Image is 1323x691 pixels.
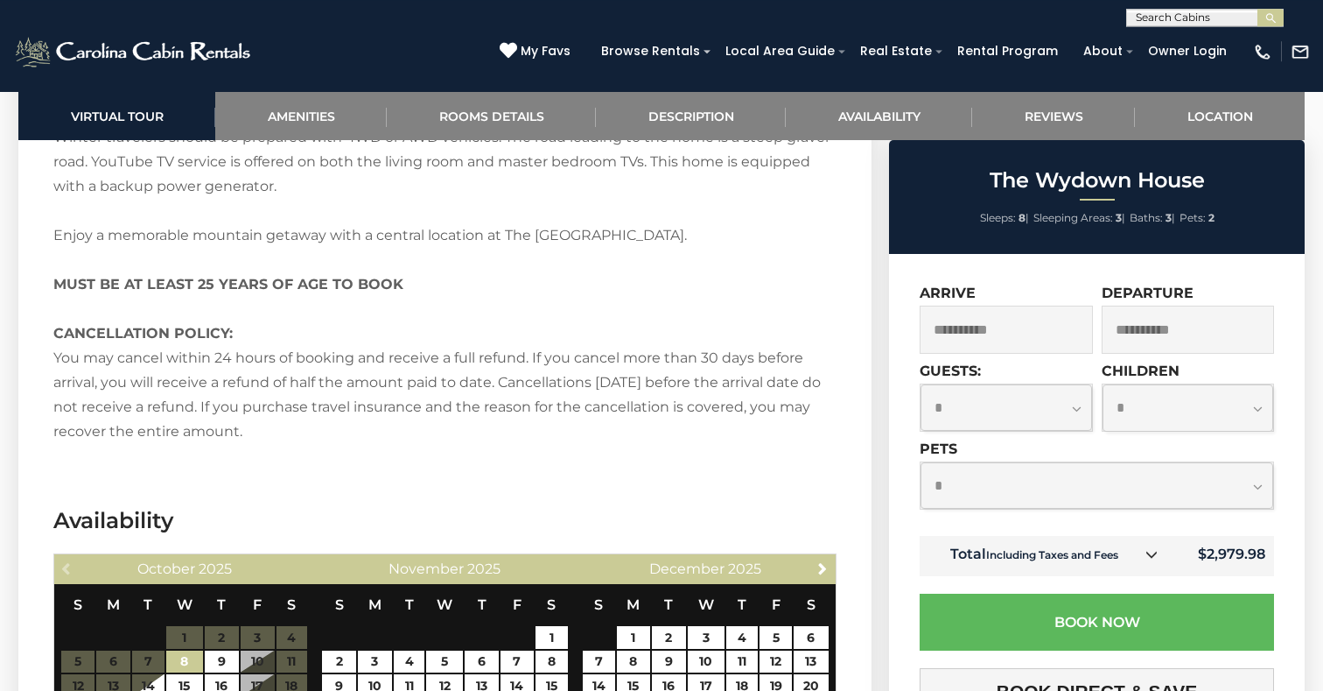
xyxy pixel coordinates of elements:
[920,285,976,301] label: Arrive
[812,557,834,579] a: Next
[717,38,843,65] a: Local Area Guide
[1291,42,1310,61] img: mail-regular-white.png
[358,651,392,673] a: 3
[166,651,203,673] a: 8
[73,596,82,613] span: Sunday
[920,594,1274,651] button: Book Now
[177,596,192,613] span: Wednesday
[1208,211,1214,224] strong: 2
[851,38,941,65] a: Real Estate
[199,561,232,577] span: 2025
[972,92,1135,140] a: Reviews
[53,505,836,536] h3: Availability
[772,596,780,613] span: Friday
[726,651,758,673] a: 11
[437,596,452,613] span: Wednesday
[726,626,758,649] a: 4
[652,651,686,673] a: 9
[594,596,603,613] span: Sunday
[287,596,296,613] span: Saturday
[652,626,686,649] a: 2
[465,651,499,673] a: 6
[807,596,815,613] span: Saturday
[664,596,673,613] span: Tuesday
[500,651,533,673] a: 7
[738,596,746,613] span: Thursday
[617,626,649,649] a: 1
[53,276,403,342] strong: MUST BE AT LEAST 25 YEARS OF AGE TO BOOK CANCELLATION POLICY:
[1116,211,1122,224] strong: 3
[980,207,1029,229] li: |
[1033,211,1113,224] span: Sleeping Areas:
[688,651,724,673] a: 10
[217,596,226,613] span: Thursday
[815,561,829,575] span: Next
[1135,92,1305,140] a: Location
[322,651,356,673] a: 2
[535,626,568,649] a: 1
[649,561,724,577] span: December
[387,92,596,140] a: Rooms Details
[1165,211,1172,224] strong: 3
[253,596,262,613] span: Friday
[205,651,239,673] a: 9
[1172,536,1274,576] td: $2,979.98
[759,626,792,649] a: 5
[1130,211,1163,224] span: Baths:
[948,38,1067,65] a: Rental Program
[467,561,500,577] span: 2025
[583,651,615,673] a: 7
[1130,207,1175,229] li: |
[13,34,255,69] img: White-1-2.png
[1139,38,1235,65] a: Owner Login
[18,92,215,140] a: Virtual Tour
[388,561,464,577] span: November
[986,548,1118,561] small: Including Taxes and Fees
[728,561,761,577] span: 2025
[794,651,828,673] a: 13
[368,596,381,613] span: Monday
[920,441,957,457] label: Pets
[920,536,1172,576] td: Total
[688,626,724,649] a: 3
[1179,211,1206,224] span: Pets:
[626,596,640,613] span: Monday
[1253,42,1272,61] img: phone-regular-white.png
[698,596,714,613] span: Wednesday
[137,561,195,577] span: October
[535,651,568,673] a: 8
[394,651,425,673] a: 4
[1018,211,1025,224] strong: 8
[980,211,1016,224] span: Sleeps:
[547,596,556,613] span: Saturday
[759,651,792,673] a: 12
[335,596,344,613] span: Sunday
[596,92,786,140] a: Description
[786,92,972,140] a: Availability
[893,169,1300,192] h2: The Wydown House
[405,596,414,613] span: Tuesday
[426,651,463,673] a: 5
[1074,38,1131,65] a: About
[592,38,709,65] a: Browse Rentals
[920,363,981,379] label: Guests:
[1102,285,1193,301] label: Departure
[500,42,575,61] a: My Favs
[478,596,486,613] span: Thursday
[521,42,570,60] span: My Favs
[215,92,387,140] a: Amenities
[513,596,521,613] span: Friday
[1102,363,1179,379] label: Children
[143,596,152,613] span: Tuesday
[1033,207,1125,229] li: |
[794,626,828,649] a: 6
[107,596,120,613] span: Monday
[617,651,649,673] a: 8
